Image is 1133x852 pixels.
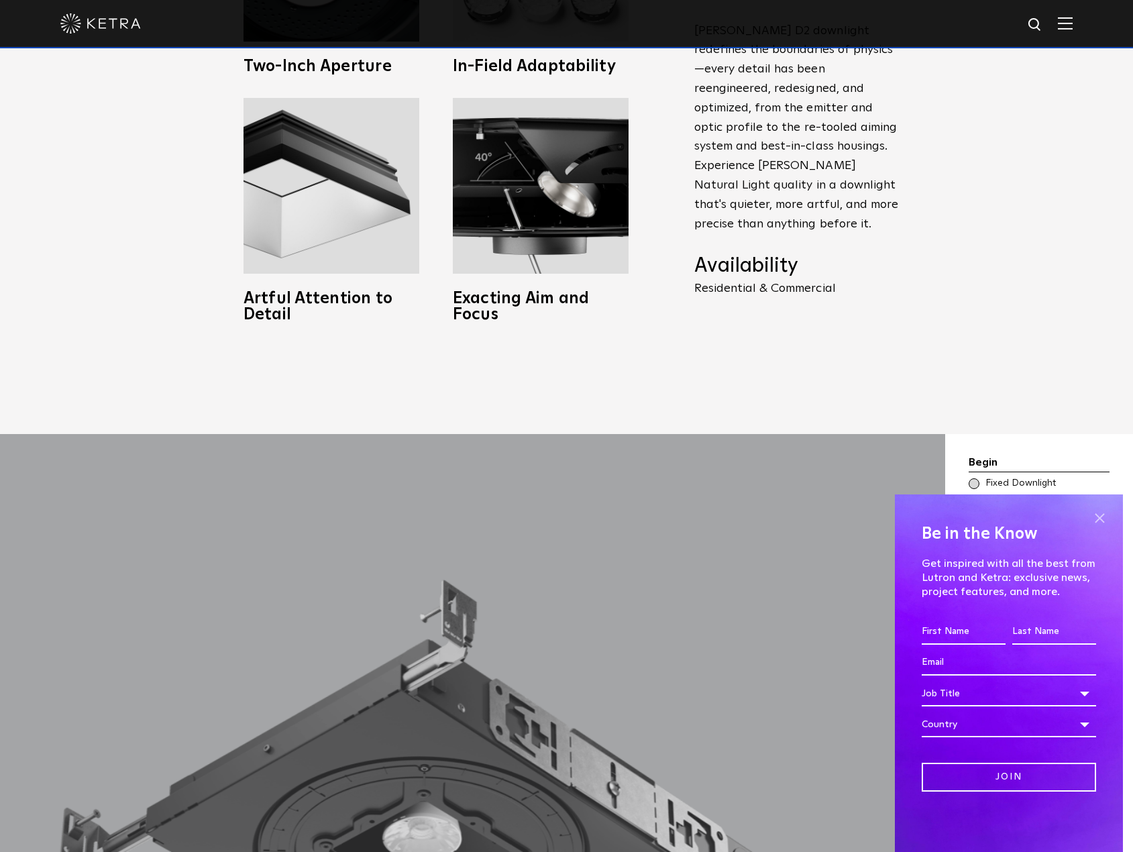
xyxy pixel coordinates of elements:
[922,763,1096,792] input: Join
[453,58,629,74] h3: In-Field Adaptability
[922,650,1096,676] input: Email
[694,282,902,295] p: Residential & Commercial
[1058,17,1073,30] img: Hamburger%20Nav.svg
[1027,17,1044,34] img: search icon
[985,477,1108,490] span: Fixed Downlight
[1012,619,1096,645] input: Last Name
[969,454,1110,473] div: Begin
[694,254,902,279] h4: Availability
[922,681,1096,706] div: Job Title
[453,290,629,323] h3: Exacting Aim and Focus
[694,21,902,234] p: [PERSON_NAME] D2 downlight redefines the boundaries of physics—every detail has been reengineered...
[244,58,419,74] h3: Two-Inch Aperture
[244,290,419,323] h3: Artful Attention to Detail
[922,521,1096,547] h4: Be in the Know
[922,557,1096,598] p: Get inspired with all the best from Lutron and Ketra: exclusive news, project features, and more.
[60,13,141,34] img: ketra-logo-2019-white
[922,619,1006,645] input: First Name
[453,98,629,274] img: Adjustable downlighting with 40 degree tilt
[922,712,1096,737] div: Country
[985,494,1108,507] span: Adjustable Downlight
[244,98,419,274] img: Ketra full spectrum lighting fixtures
